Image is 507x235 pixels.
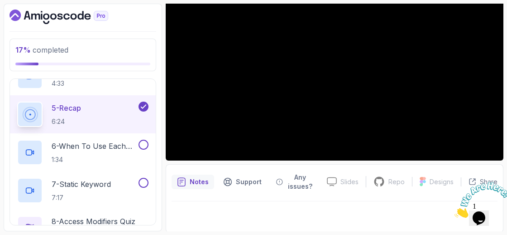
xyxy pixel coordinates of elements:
img: Chat attention grabber [4,4,60,39]
p: 7:17 [52,193,111,202]
button: 5-Recap6:24 [17,102,148,127]
p: Support [236,177,262,186]
p: 1:34 [52,155,137,164]
button: Feedback button [271,170,320,194]
button: Share [461,177,497,186]
button: notes button [172,170,214,194]
button: 6-When To Use Each Access Modifier1:34 [17,140,148,165]
span: 1 [4,4,7,11]
button: 7-Static Keyword7:17 [17,178,148,203]
p: 6:24 [52,117,81,126]
p: Designs [430,177,454,186]
p: Share [480,177,497,186]
p: 6 - When To Use Each Access Modifier [52,141,137,152]
p: 5 - Recap [52,103,81,113]
button: Support button [218,170,267,194]
p: 4:33 [52,79,85,88]
p: Repo [388,177,405,186]
p: Any issues? [287,173,314,191]
iframe: chat widget [451,178,507,221]
p: 7 - Static Keyword [52,179,111,190]
p: Slides [340,177,359,186]
a: Dashboard [10,10,129,24]
p: 8 - Access Modifiers Quiz [52,216,135,227]
p: Notes [190,177,209,186]
span: completed [15,45,68,54]
span: 17 % [15,45,31,54]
